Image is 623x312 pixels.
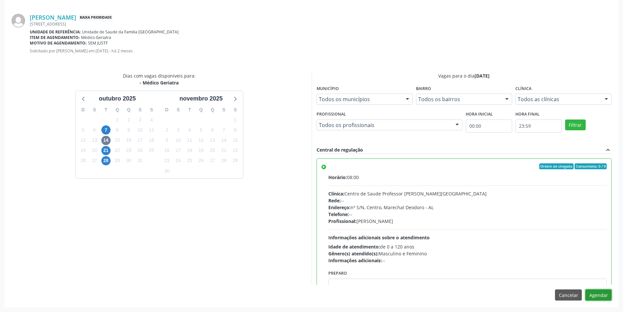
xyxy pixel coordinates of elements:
span: domingo, 5 de outubro de 2025 [78,125,88,135]
div: S [230,105,241,115]
span: Rede: [328,197,341,204]
span: terça-feira, 18 de novembro de 2025 [185,146,194,155]
div: -- [328,257,607,264]
span: [DATE] [475,73,490,79]
span: sexta-feira, 7 de novembro de 2025 [219,125,228,135]
span: quarta-feira, 1 de outubro de 2025 [113,115,122,124]
span: segunda-feira, 20 de outubro de 2025 [90,146,99,155]
span: Unidade de Saude da Familia [GEOGRAPHIC_DATA] [82,29,179,35]
a: [PERSON_NAME] [30,14,76,21]
span: quarta-feira, 15 de outubro de 2025 [113,136,122,145]
span: sexta-feira, 28 de novembro de 2025 [219,156,228,165]
span: domingo, 30 de novembro de 2025 [162,166,171,175]
span: SEM JUSTF [88,40,108,46]
span: quinta-feira, 20 de novembro de 2025 [208,146,217,155]
input: Selecione o horário [515,119,562,133]
span: sexta-feira, 21 de novembro de 2025 [219,146,228,155]
span: quarta-feira, 29 de outubro de 2025 [113,156,122,165]
span: domingo, 19 de outubro de 2025 [78,146,88,155]
span: quinta-feira, 13 de novembro de 2025 [208,136,217,145]
span: quarta-feira, 22 de outubro de 2025 [113,146,122,155]
label: Preparo [328,268,347,279]
div: S [218,105,230,115]
button: Filtrar [565,119,586,131]
span: quinta-feira, 6 de novembro de 2025 [208,125,217,135]
span: Informações adicionais sobre o atendimento [328,234,430,241]
img: img [11,14,25,28]
span: sexta-feira, 17 de outubro de 2025 [135,136,145,145]
label: Município [317,84,339,94]
label: Hora final [515,109,540,119]
div: S [89,105,100,115]
div: Masculino e Feminino [328,250,607,257]
span: quarta-feira, 8 de outubro de 2025 [113,125,122,135]
span: terça-feira, 21 de outubro de 2025 [101,146,111,155]
b: Motivo de agendamento: [30,40,87,46]
span: quarta-feira, 5 de novembro de 2025 [197,125,206,135]
span: Baixa Prioridade [78,14,113,21]
span: domingo, 23 de novembro de 2025 [162,156,171,165]
div: S [173,105,184,115]
span: segunda-feira, 17 de novembro de 2025 [174,146,183,155]
span: segunda-feira, 24 de novembro de 2025 [174,156,183,165]
div: Central de regulação [317,146,363,154]
span: sexta-feira, 31 de outubro de 2025 [135,156,145,165]
span: domingo, 26 de outubro de 2025 [78,156,88,165]
div: -- [328,197,607,204]
span: terça-feira, 11 de novembro de 2025 [185,136,194,145]
button: Agendar [585,289,612,301]
span: Gênero(s) atendido(s): [328,250,379,257]
div: 08:00 [328,174,607,181]
span: sábado, 25 de outubro de 2025 [147,146,156,155]
span: sábado, 4 de outubro de 2025 [147,115,156,124]
span: Horário: [328,174,347,180]
span: Ordem de chegada [539,163,574,169]
div: Vagas para o dia [317,72,612,79]
div: Q [112,105,123,115]
span: domingo, 9 de novembro de 2025 [162,136,171,145]
span: Informações adicionais: [328,257,382,264]
span: quarta-feira, 26 de novembro de 2025 [197,156,206,165]
div: T [100,105,112,115]
span: Profissional: [328,218,356,224]
label: Bairro [416,84,431,94]
div: -- [328,211,607,218]
span: Clínica: [328,191,344,197]
span: Idade de atendimento: [328,244,380,250]
i: expand_less [604,146,612,154]
span: quinta-feira, 27 de novembro de 2025 [208,156,217,165]
input: Selecione o horário [466,119,512,133]
span: terça-feira, 28 de outubro de 2025 [101,156,111,165]
span: sexta-feira, 10 de outubro de 2025 [135,125,145,135]
button: Cancelar [555,289,582,301]
div: outubro 2025 [96,94,138,103]
b: Item de agendamento: [30,35,80,40]
div: D [78,105,89,115]
span: sexta-feira, 14 de novembro de 2025 [219,136,228,145]
span: quinta-feira, 23 de outubro de 2025 [124,146,133,155]
div: Q [207,105,218,115]
span: sexta-feira, 3 de outubro de 2025 [135,115,145,124]
span: sábado, 11 de outubro de 2025 [147,125,156,135]
span: quinta-feira, 9 de outubro de 2025 [124,125,133,135]
div: S [134,105,146,115]
span: terça-feira, 14 de outubro de 2025 [101,136,111,145]
span: sábado, 8 de novembro de 2025 [231,125,240,135]
p: Solicitado por [PERSON_NAME] em [DATE] - há 2 meses [30,48,612,54]
span: segunda-feira, 3 de novembro de 2025 [174,125,183,135]
span: sábado, 22 de novembro de 2025 [231,146,240,155]
span: segunda-feira, 27 de outubro de 2025 [90,156,99,165]
span: Todos os profissionais [319,122,449,128]
div: Q [195,105,207,115]
label: Profissional [317,109,346,119]
label: Clínica [515,84,531,94]
div: Dias com vagas disponíveis para: [123,72,196,86]
span: Todos as clínicas [518,96,598,102]
span: Consumidos: 0 / 9 [575,163,607,169]
span: domingo, 2 de novembro de 2025 [162,125,171,135]
span: segunda-feira, 6 de outubro de 2025 [90,125,99,135]
span: quarta-feira, 12 de novembro de 2025 [197,136,206,145]
span: terça-feira, 4 de novembro de 2025 [185,125,194,135]
div: D [161,105,173,115]
span: terça-feira, 25 de novembro de 2025 [185,156,194,165]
